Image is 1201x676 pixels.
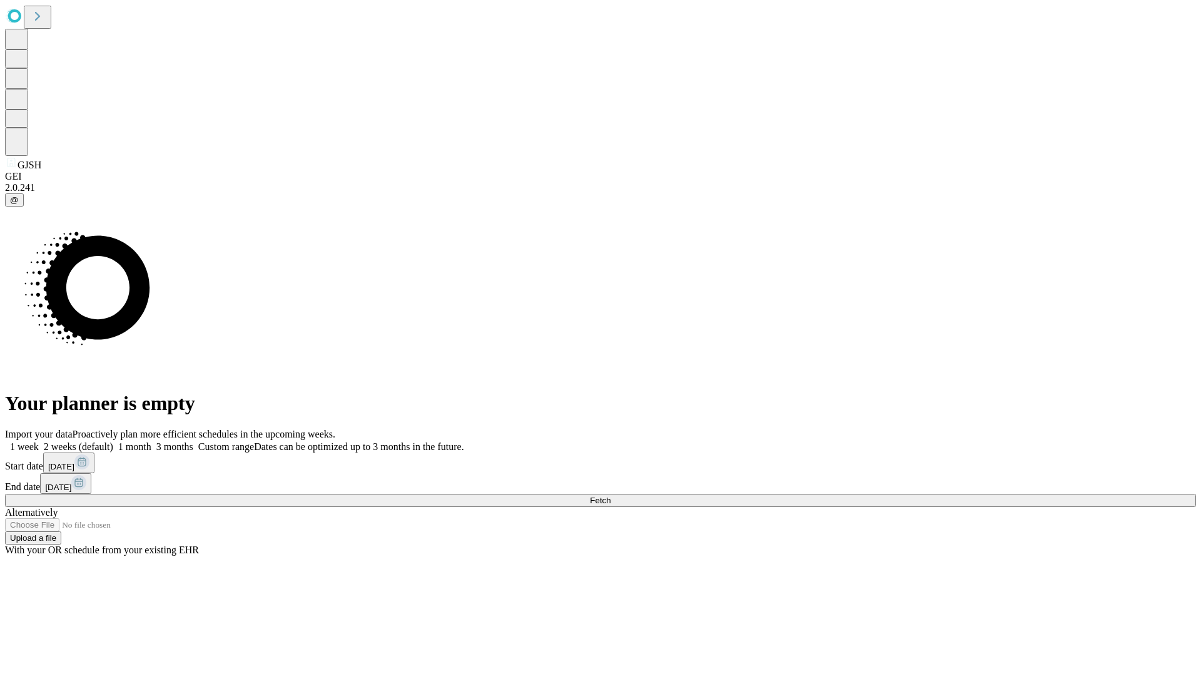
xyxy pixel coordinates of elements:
span: Alternatively [5,507,58,518]
h1: Your planner is empty [5,392,1196,415]
span: Fetch [590,496,611,505]
span: 1 month [118,441,151,452]
button: Fetch [5,494,1196,507]
button: @ [5,193,24,207]
span: @ [10,195,19,205]
div: GEI [5,171,1196,182]
span: 1 week [10,441,39,452]
span: With your OR schedule from your existing EHR [5,545,199,555]
div: 2.0.241 [5,182,1196,193]
button: [DATE] [43,453,94,473]
button: [DATE] [40,473,91,494]
span: [DATE] [45,483,71,492]
span: Custom range [198,441,254,452]
span: Dates can be optimized up to 3 months in the future. [254,441,464,452]
span: Proactively plan more efficient schedules in the upcoming weeks. [73,429,335,439]
div: End date [5,473,1196,494]
span: GJSH [18,160,41,170]
span: 2 weeks (default) [44,441,113,452]
button: Upload a file [5,531,61,545]
div: Start date [5,453,1196,473]
span: [DATE] [48,462,74,471]
span: 3 months [156,441,193,452]
span: Import your data [5,429,73,439]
